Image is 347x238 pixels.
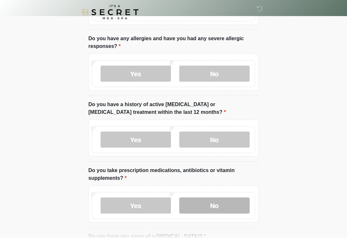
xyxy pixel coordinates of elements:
[179,197,250,214] label: No
[101,132,171,148] label: Yes
[179,132,250,148] label: No
[88,101,259,116] label: Do you have a history of active [MEDICAL_DATA] or [MEDICAL_DATA] treatment within the last 12 mon...
[88,35,259,50] label: Do you have any allergies and have you had any severe allergic responses?
[82,5,138,19] img: It's A Secret Med Spa Logo
[88,167,259,182] label: Do you take prescription medications, antibiotics or vitamin supplements?
[101,197,171,214] label: Yes
[179,66,250,82] label: No
[101,66,171,82] label: Yes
